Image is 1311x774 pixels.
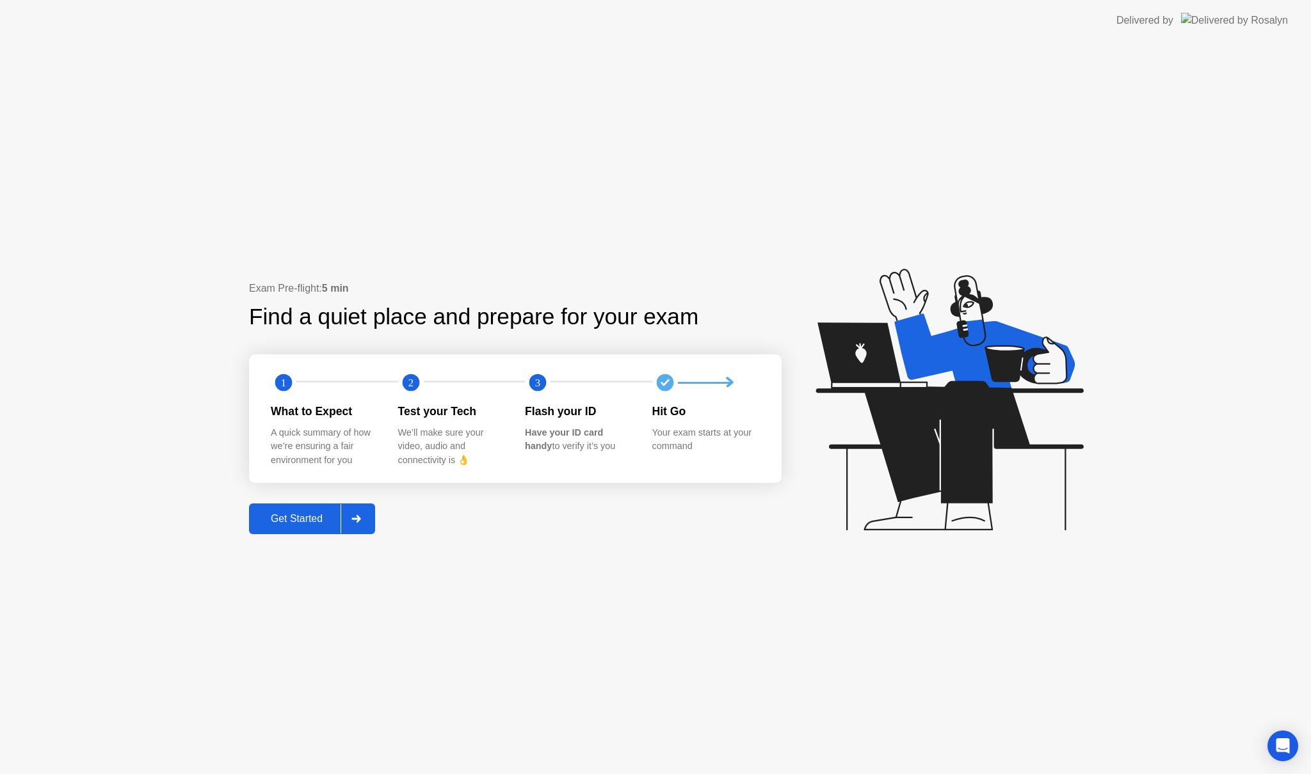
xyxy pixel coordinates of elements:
[322,283,349,294] b: 5 min
[249,300,700,334] div: Find a quiet place and prepare for your exam
[249,281,782,296] div: Exam Pre-flight:
[535,377,540,389] text: 3
[525,427,603,452] b: Have your ID card handy
[281,377,286,389] text: 1
[398,426,505,468] div: We’ll make sure your video, audio and connectivity is 👌
[408,377,413,389] text: 2
[525,426,632,454] div: to verify it’s you
[271,403,378,420] div: What to Expect
[652,403,759,420] div: Hit Go
[525,403,632,420] div: Flash your ID
[652,426,759,454] div: Your exam starts at your command
[253,513,341,525] div: Get Started
[271,426,378,468] div: A quick summary of how we’re ensuring a fair environment for you
[1181,13,1288,28] img: Delivered by Rosalyn
[1267,731,1298,761] div: Open Intercom Messenger
[398,403,505,420] div: Test your Tech
[249,503,375,534] button: Get Started
[1116,13,1173,28] div: Delivered by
